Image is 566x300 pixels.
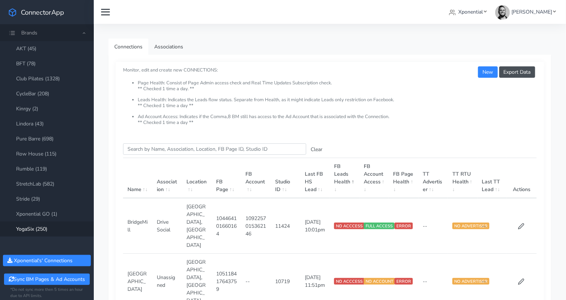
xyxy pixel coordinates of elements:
[123,158,153,198] th: Name
[459,8,483,15] span: Xponential
[511,8,552,15] span: [PERSON_NAME]
[10,287,84,299] small: *Do not sync more then 5 times an hour due to API limits.
[153,198,182,254] td: Drive Social
[507,158,537,198] th: Actions
[108,39,148,55] a: Connections
[300,198,330,254] td: [DATE] 10:01pm
[452,278,489,285] span: NO ADVERTISER
[478,66,497,78] button: New
[138,114,537,125] li: Ad Account Access: Indicates if the Comma,8 BM still has access to the Ad Account that is associa...
[446,5,490,19] a: Xponential
[334,278,365,285] span: NO ACCCESS
[452,223,489,229] span: NO ADVERTISER
[4,274,89,285] button: Sync BM Pages & Ad Accounts
[21,29,37,36] span: Brands
[21,8,64,17] span: ConnectorApp
[300,158,330,198] th: Last FB HS Lead
[182,198,212,254] td: [GEOGRAPHIC_DATA],[GEOGRAPHIC_DATA]
[478,158,507,198] th: Last TT Lead
[495,5,510,20] img: James Carr
[359,158,389,198] th: FB Account Access
[271,158,300,198] th: Studio ID
[241,198,271,254] td: 1092257015362146
[138,80,537,97] li: Page Health: Consist of Page Admin access check and Real Time Updates Subscription check. ** Chec...
[334,223,365,229] span: NO ACCCESS
[138,97,537,114] li: Leads Health: Indicates the Leads flow status. Separate from Health, as it might indicate Leads o...
[364,223,395,229] span: FULL ACCESS
[418,198,448,254] td: --
[212,198,241,254] td: 104464101660164
[148,39,189,55] a: Associations
[492,5,559,19] a: [PERSON_NAME]
[448,158,478,198] th: TT RTU Health
[271,198,300,254] td: 11424
[241,158,271,198] th: FB Account
[364,278,395,285] span: NO ACCOUNT
[418,158,448,198] th: TT Advertiser
[306,144,327,155] button: Clear
[123,198,153,254] td: BridgeMill
[182,158,212,198] th: Location
[389,158,419,198] th: FB Page Health
[3,255,91,266] button: Xponential's' Connections
[123,143,306,155] input: enter text you want to search
[395,278,413,285] span: ERROR
[123,61,537,125] small: Monitor, edit and create new CONNECTIONS:
[499,66,535,78] button: Export Data
[395,223,413,229] span: ERROR
[330,158,359,198] th: FB Leads Health
[478,198,507,254] td: --
[212,158,241,198] th: FB Page
[153,158,182,198] th: Association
